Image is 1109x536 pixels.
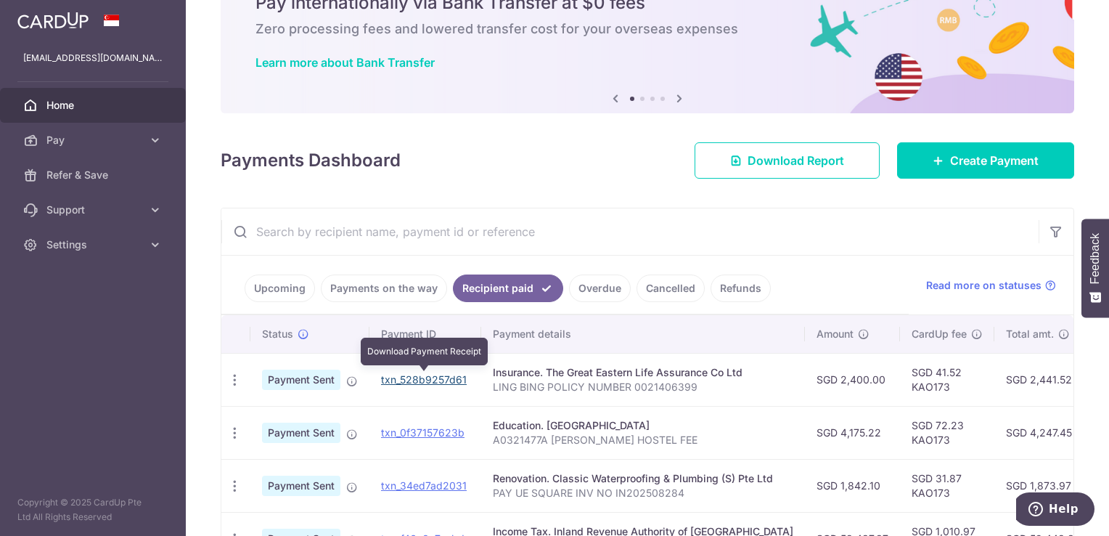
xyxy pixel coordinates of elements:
[912,327,967,341] span: CardUp fee
[221,147,401,174] h4: Payments Dashboard
[805,353,900,406] td: SGD 2,400.00
[748,152,844,169] span: Download Report
[493,418,793,433] div: Education. [GEOGRAPHIC_DATA]
[381,426,465,439] a: txn_0f37157623b
[926,278,1056,293] a: Read more on statuses
[900,406,994,459] td: SGD 72.23 KAO173
[381,373,467,386] a: txn_528b9257d61
[493,486,793,500] p: PAY UE SQUARE INV NO IN202508284
[453,275,563,302] a: Recipient paid
[1089,233,1102,284] span: Feedback
[255,55,435,70] a: Learn more about Bank Transfer
[245,275,315,302] a: Upcoming
[805,459,900,512] td: SGD 1,842.10
[926,278,1042,293] span: Read more on statuses
[1016,492,1094,529] iframe: Opens a widget where you can find more information
[46,168,142,182] span: Refer & Save
[711,275,771,302] a: Refunds
[900,353,994,406] td: SGD 41.52 KAO173
[900,459,994,512] td: SGD 31.87 KAO173
[637,275,705,302] a: Cancelled
[46,203,142,217] span: Support
[950,152,1039,169] span: Create Payment
[493,433,793,447] p: A0321477A [PERSON_NAME] HOSTEL FEE
[1081,219,1109,317] button: Feedback - Show survey
[369,315,481,353] th: Payment ID
[262,476,340,496] span: Payment Sent
[493,380,793,394] p: LING BING POLICY NUMBER 0021406399
[493,365,793,380] div: Insurance. The Great Eastern Life Assurance Co Ltd
[262,370,340,390] span: Payment Sent
[493,471,793,486] div: Renovation. Classic Waterproofing & Plumbing (S) Pte Ltd
[994,406,1092,459] td: SGD 4,247.45
[994,459,1092,512] td: SGD 1,873.97
[805,406,900,459] td: SGD 4,175.22
[255,20,1039,38] h6: Zero processing fees and lowered transfer cost for your overseas expenses
[46,98,142,113] span: Home
[695,142,880,179] a: Download Report
[569,275,631,302] a: Overdue
[481,315,805,353] th: Payment details
[46,133,142,147] span: Pay
[1006,327,1054,341] span: Total amt.
[262,327,293,341] span: Status
[46,237,142,252] span: Settings
[361,338,488,365] div: Download Payment Receipt
[23,51,163,65] p: [EMAIL_ADDRESS][DOMAIN_NAME]
[262,423,340,443] span: Payment Sent
[994,353,1092,406] td: SGD 2,441.52
[221,208,1039,255] input: Search by recipient name, payment id or reference
[897,142,1074,179] a: Create Payment
[17,12,89,29] img: CardUp
[817,327,854,341] span: Amount
[381,479,467,492] a: txn_34ed7ad2031
[321,275,447,302] a: Payments on the way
